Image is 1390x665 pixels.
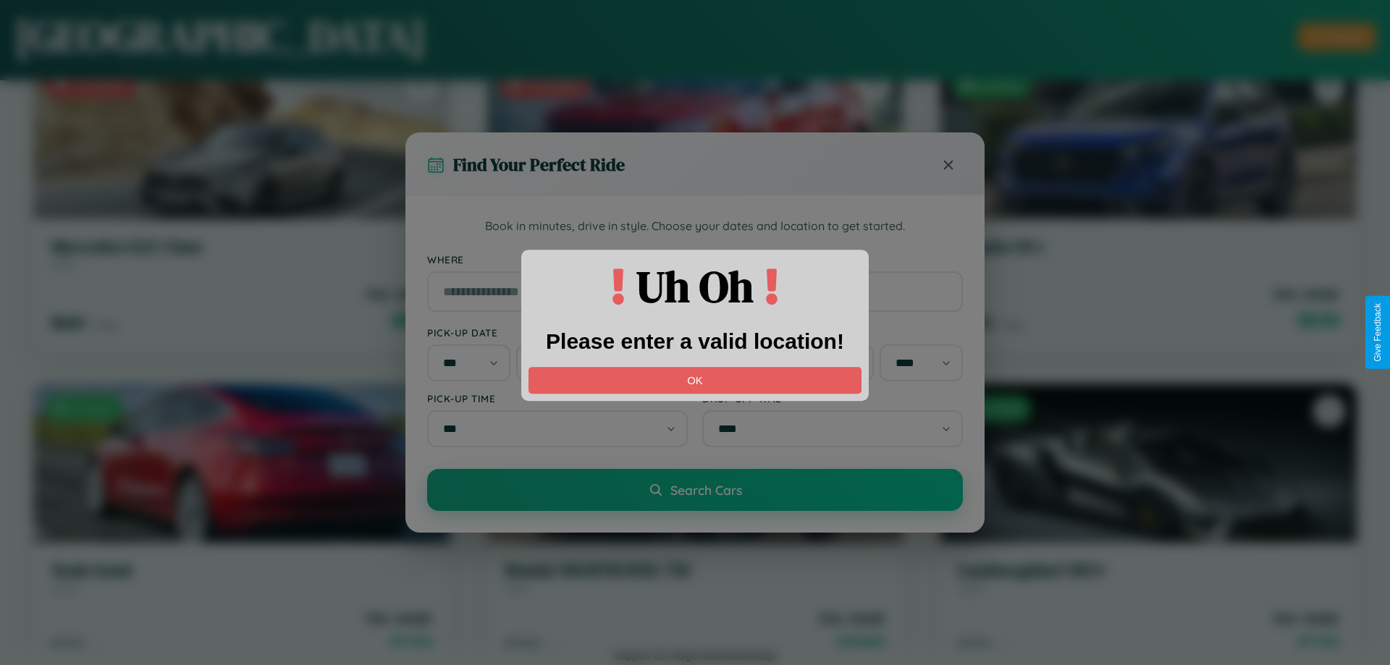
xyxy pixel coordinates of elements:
[670,482,742,498] span: Search Cars
[427,253,963,266] label: Where
[702,326,963,339] label: Drop-off Date
[427,326,688,339] label: Pick-up Date
[427,392,688,404] label: Pick-up Time
[427,217,963,236] p: Book in minutes, drive in style. Choose your dates and location to get started.
[453,153,625,177] h3: Find Your Perfect Ride
[702,392,963,404] label: Drop-off Time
